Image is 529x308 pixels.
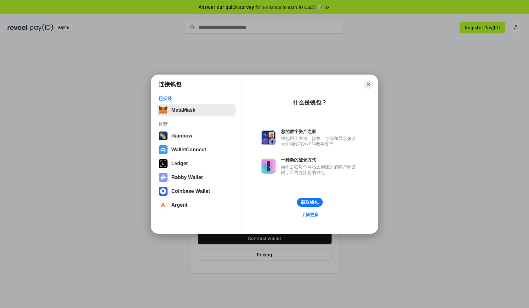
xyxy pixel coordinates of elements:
[159,201,168,210] img: svg+xml,%3Csvg%20width%3D%2228%22%20height%3D%2228%22%20viewBox%3D%220%200%2028%2028%22%20fill%3D...
[159,106,168,115] img: svg+xml,%3Csvg%20fill%3D%22none%22%20height%3D%2233%22%20viewBox%3D%220%200%2035%2033%22%20width%...
[159,145,168,154] img: svg+xml,%3Csvg%20width%3D%2228%22%20height%3D%2228%22%20viewBox%3D%220%200%2028%2028%22%20fill%3D...
[171,147,206,153] div: WalletConnect
[293,99,327,106] div: 什么是钱包？
[157,171,236,184] button: Rabby Wallet
[159,121,234,127] div: 推荐
[171,202,188,208] div: Argent
[157,104,236,116] button: MetaMask
[157,185,236,198] button: Coinbase Wallet
[159,96,234,101] div: 已安装
[171,161,188,166] div: Ledger
[261,130,276,145] img: svg+xml,%3Csvg%20xmlns%3D%22http%3A%2F%2Fwww.w3.org%2F2000%2Fsvg%22%20fill%3D%22none%22%20viewBox...
[297,210,322,219] a: 了解更多
[281,164,359,175] div: 而不是在每个网站上创建新的账户和密码，只需连接您的钱包。
[157,199,236,211] button: Argent
[157,130,236,142] button: Rainbow
[159,81,181,88] h1: 连接钱包
[159,132,168,140] img: svg+xml,%3Csvg%20width%3D%22120%22%20height%3D%22120%22%20viewBox%3D%220%200%20120%20120%22%20fil...
[364,80,373,89] button: Close
[297,198,323,207] button: 获取钱包
[171,133,192,139] div: Rainbow
[159,187,168,196] img: svg+xml,%3Csvg%20width%3D%2228%22%20height%3D%2228%22%20viewBox%3D%220%200%2028%2028%22%20fill%3D...
[281,129,359,134] div: 您的数字资产之家
[159,173,168,182] img: svg+xml,%3Csvg%20xmlns%3D%22http%3A%2F%2Fwww.w3.org%2F2000%2Fsvg%22%20fill%3D%22none%22%20viewBox...
[171,175,203,180] div: Rabby Wallet
[171,188,210,194] div: Coinbase Wallet
[261,159,276,174] img: svg+xml,%3Csvg%20xmlns%3D%22http%3A%2F%2Fwww.w3.org%2F2000%2Fsvg%22%20fill%3D%22none%22%20viewBox...
[159,159,168,168] img: svg+xml,%3Csvg%20xmlns%3D%22http%3A%2F%2Fwww.w3.org%2F2000%2Fsvg%22%20width%3D%2228%22%20height%3...
[301,212,319,217] div: 了解更多
[157,157,236,170] button: Ledger
[281,136,359,147] div: 钱包用于发送、接收、存储和显示像以太坊和NFT这样的数字资产。
[171,107,195,113] div: MetaMask
[281,157,359,163] div: 一种新的登录方式
[301,199,319,205] div: 获取钱包
[157,143,236,156] button: WalletConnect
